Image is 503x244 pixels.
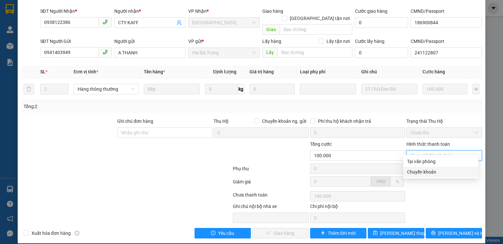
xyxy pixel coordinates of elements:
[359,66,420,78] th: Ghi chú
[102,49,108,55] span: phone
[211,231,215,236] span: exclamation-circle
[406,118,482,125] div: Trạng thái Thu Hộ
[144,84,200,94] input: VD: Bàn, Ghế
[114,38,186,45] div: Người gửi
[26,11,91,15] strong: NHẬN HÀNG NHANH - GIAO TỐC HÀNH
[280,24,352,35] input: Dọc đường
[232,191,309,203] div: Chưa thanh toán
[3,4,19,21] img: logo
[24,4,92,10] span: CTY TNHH DLVT TIẾN OANH
[355,47,408,58] input: Cước lấy hàng
[355,9,387,14] label: Cước giao hàng
[262,9,283,14] span: Giao hàng
[218,230,234,237] span: Yêu cầu
[297,66,359,78] th: Loại phụ phí
[29,230,73,237] span: Xuất hóa đơn hàng
[324,38,352,45] span: Lấy tận nơi
[40,8,112,15] div: SĐT Người Nhận
[50,37,72,41] span: ĐT: 0935371718
[407,158,475,165] div: Tại văn phòng
[277,47,352,58] input: Dọc đường
[259,118,309,125] span: Chuyển khoản ng. gửi
[232,178,309,190] div: Giảm giá
[407,168,475,176] div: Chuyển khoản
[114,8,186,15] div: Người nhận
[117,119,153,124] label: Ghi chú đơn hàng
[24,103,195,110] div: Tổng: 2
[422,84,467,94] input: 0
[232,165,309,177] div: Phụ thu
[75,231,79,235] span: info-circle
[238,84,244,94] span: kg
[380,230,433,237] span: [PERSON_NAME] thay đổi
[315,118,374,125] span: Phí thu hộ khách nhận trả
[192,18,256,28] span: Thủ Đức
[321,231,325,236] span: plus
[50,24,84,28] span: VP Nhận: Hai Bà Trưng
[14,43,84,48] span: ----------------------------------------------
[213,69,236,74] span: Định lượng
[50,31,94,34] span: ĐC: [STREET_ADDRESS] BMT
[3,29,45,36] span: ĐC: 804 Song Hành, XLHN, P Hiệp Phú Q9
[78,84,135,94] span: Hàng thông thường
[250,69,274,74] span: Giá trị hàng
[192,48,256,58] span: Hai Bà Trưng
[144,69,165,74] span: Tên hàng
[373,231,378,236] span: save
[361,84,417,94] input: Ghi Chú
[40,69,46,74] span: SL
[328,230,356,237] span: Thêm ĐH mới
[117,127,212,138] input: Ghi chú đơn hàng
[177,20,182,25] span: user-add
[411,8,482,15] div: CMND/Passport
[310,228,367,238] button: plusThêm ĐH mới
[233,203,308,213] div: Ghi chú nội bộ nhà xe
[3,37,27,41] span: ĐT:0935 82 08 08
[406,141,450,147] label: Hình thức thanh toán
[431,231,436,236] span: printer
[188,38,260,45] div: VP gửi
[355,39,384,44] label: Cước lấy hàng
[310,203,405,213] div: Chi phí nội bộ
[438,230,484,237] span: [PERSON_NAME] và In
[74,69,98,74] span: Đơn vị tính
[188,9,207,14] span: VP Nhận
[422,69,445,74] span: Cước hàng
[426,228,482,238] button: printer[PERSON_NAME] và In
[40,38,112,45] div: SĐT Người Gửi
[411,38,482,45] div: CMND/Passport
[310,141,332,147] span: Tổng cước
[376,179,385,184] span: VND
[368,228,424,238] button: save[PERSON_NAME] thay đổi
[102,19,108,25] span: phone
[410,151,478,160] span: Chọn HT Thanh Toán
[262,39,281,44] span: Lấy hàng
[287,15,352,22] span: [GEOGRAPHIC_DATA] tận nơi
[410,128,478,138] span: Chưa thu
[396,179,399,184] span: %
[473,84,479,94] button: plus
[3,24,47,28] span: VP Gửi: [GEOGRAPHIC_DATA]
[44,16,72,21] strong: 1900 633 614
[262,24,280,35] span: Giao
[355,17,408,28] input: Cước giao hàng
[195,228,251,238] button: exclamation-circleYêu cầu
[262,47,277,58] span: Lấy
[214,119,229,124] span: Thu Hộ
[252,228,309,238] button: checkGiao hàng
[24,84,34,94] button: delete
[250,84,294,94] input: 0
